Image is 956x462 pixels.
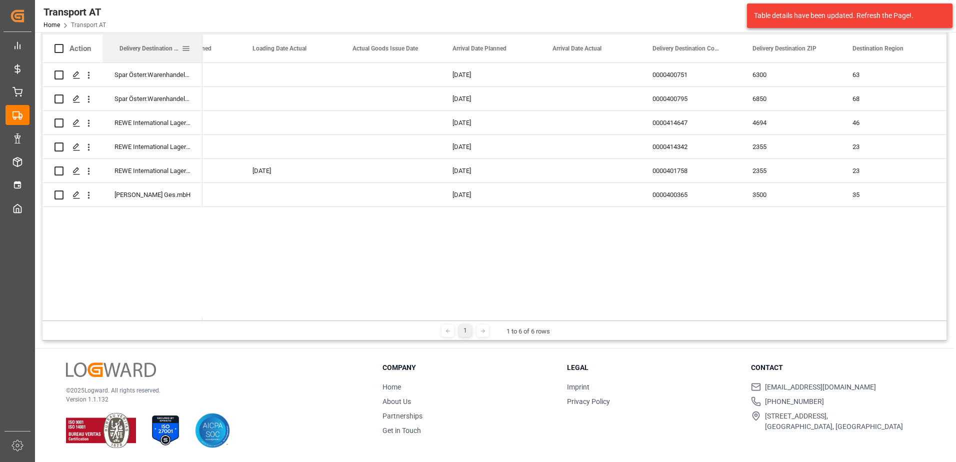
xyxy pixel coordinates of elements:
[382,383,401,391] a: Home
[751,362,923,373] h3: Contact
[852,45,903,52] span: Destination Region
[740,87,840,110] div: 6850
[42,159,202,183] div: Press SPACE to select this row.
[66,413,136,448] img: ISO 9001 & ISO 14001 Certification
[195,413,230,448] img: AICPA SOC
[66,386,357,395] p: © 2025 Logward. All rights reserved.
[382,412,422,420] a: Partnerships
[459,324,471,337] div: 1
[42,87,202,111] div: Press SPACE to select this row.
[382,426,421,434] a: Get in Touch
[102,135,202,158] div: REWE International Lager- und
[765,411,903,432] span: [STREET_ADDRESS], [GEOGRAPHIC_DATA], [GEOGRAPHIC_DATA]
[840,135,940,158] div: 23
[69,44,91,53] div: Action
[352,45,418,52] span: Actual Goods Issue Date
[42,183,202,207] div: Press SPACE to select this row.
[640,183,740,206] div: 0000400365
[765,382,876,392] span: [EMAIL_ADDRESS][DOMAIN_NAME]
[102,159,202,182] div: REWE International Lager- und
[440,87,540,110] div: [DATE]
[840,159,940,182] div: 23
[740,111,840,134] div: 4694
[440,63,540,86] div: [DATE]
[102,63,202,86] div: Spar Österr.Warenhandels-AG
[382,362,554,373] h3: Company
[42,63,202,87] div: Press SPACE to select this row.
[567,397,610,405] a: Privacy Policy
[42,111,202,135] div: Press SPACE to select this row.
[652,45,719,52] span: Delivery Destination Code
[43,4,106,19] div: Transport AT
[740,63,840,86] div: 6300
[640,111,740,134] div: 0000414647
[43,21,60,28] a: Home
[567,383,589,391] a: Imprint
[382,397,411,405] a: About Us
[119,45,181,52] span: Delivery Destination Name
[440,135,540,158] div: [DATE]
[840,183,940,206] div: 35
[740,159,840,182] div: 2355
[506,326,550,336] div: 1 to 6 of 6 rows
[567,362,739,373] h3: Legal
[102,183,202,206] div: [PERSON_NAME] Ges.mbH
[840,63,940,86] div: 63
[840,87,940,110] div: 68
[440,159,540,182] div: [DATE]
[66,395,357,404] p: Version 1.1.132
[840,111,940,134] div: 46
[452,45,506,52] span: Arrival Date Planned
[66,362,156,377] img: Logward Logo
[42,135,202,159] div: Press SPACE to select this row.
[740,183,840,206] div: 3500
[102,111,202,134] div: REWE International Lager- und
[640,135,740,158] div: 0000414342
[640,87,740,110] div: 0000400795
[754,10,938,21] div: Table details have been updated. Refresh the Page!.
[148,413,183,448] img: ISO 27001 Certification
[102,87,202,110] div: Spar Österr.Warenhandels-AG
[752,45,816,52] span: Delivery Destination ZIP
[740,135,840,158] div: 2355
[440,183,540,206] div: [DATE]
[440,111,540,134] div: [DATE]
[765,396,824,407] span: [PHONE_NUMBER]
[640,63,740,86] div: 0000400751
[252,45,306,52] span: Loading Date Actual
[640,159,740,182] div: 0000401758
[552,45,601,52] span: Arrival Date Actual
[240,159,340,182] div: [DATE]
